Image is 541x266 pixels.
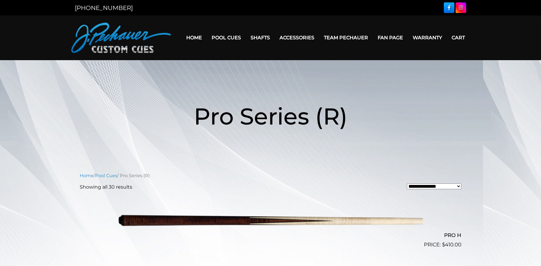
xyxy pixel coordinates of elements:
[80,183,132,191] p: Showing all 30 results
[95,173,117,178] a: Pool Cues
[80,173,94,178] a: Home
[246,30,275,45] a: Shafts
[373,30,408,45] a: Fan Page
[447,30,470,45] a: Cart
[181,30,207,45] a: Home
[407,183,461,189] select: Shop order
[80,230,461,241] h2: PRO H
[442,242,461,248] bdi: 410.00
[118,196,423,246] img: PRO H
[275,30,319,45] a: Accessories
[194,102,347,130] span: Pro Series (R)
[75,4,133,11] a: [PHONE_NUMBER]
[408,30,447,45] a: Warranty
[442,242,445,248] span: $
[71,23,171,53] img: Pechauer Custom Cues
[80,196,461,249] a: PRO H $410.00
[80,172,461,179] nav: Breadcrumb
[319,30,373,45] a: Team Pechauer
[207,30,246,45] a: Pool Cues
